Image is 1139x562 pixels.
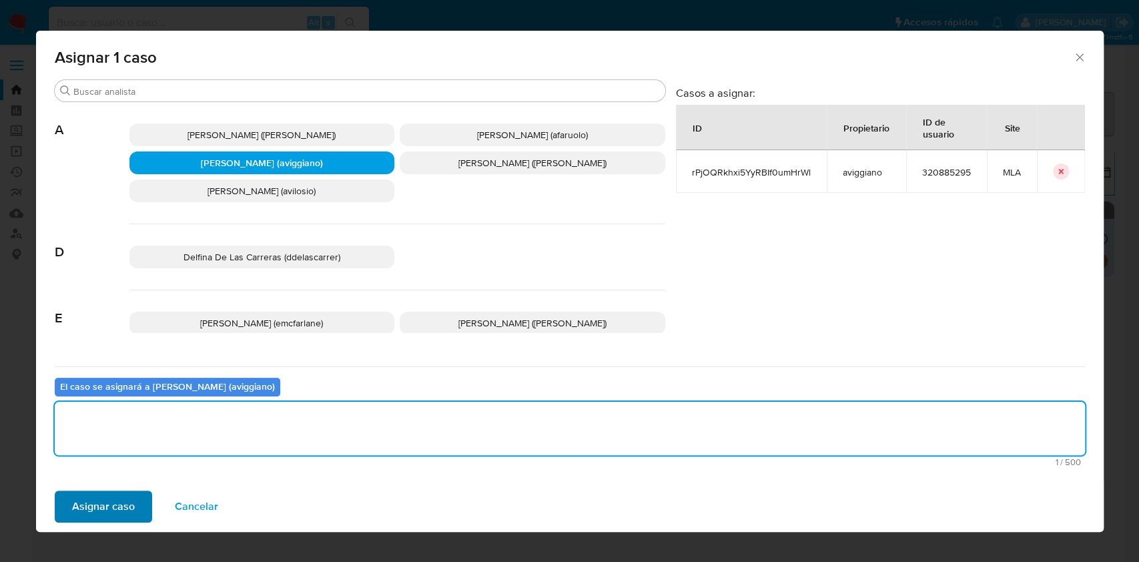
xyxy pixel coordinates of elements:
[692,166,811,178] span: rPjOQRkhxi5YyRBIf0umHrWl
[827,111,905,144] div: Propietario
[1053,164,1069,180] button: icon-button
[400,123,665,146] div: [PERSON_NAME] (afaruolo)
[60,380,275,393] b: El caso se asignará a [PERSON_NAME] (aviggiano)
[36,31,1104,532] div: assign-modal
[72,492,135,521] span: Asignar caso
[129,123,395,146] div: [PERSON_NAME] ([PERSON_NAME])
[458,156,607,170] span: [PERSON_NAME] ([PERSON_NAME])
[55,224,129,260] span: D
[922,166,971,178] span: 320885295
[677,111,718,144] div: ID
[73,85,660,97] input: Buscar analista
[129,180,395,202] div: [PERSON_NAME] (avilosio)
[183,250,340,264] span: Delfina De Las Carreras (ddelascarrer)
[907,105,986,150] div: ID de usuario
[1073,51,1085,63] button: Cerrar ventana
[55,102,129,138] span: A
[843,166,890,178] span: aviggiano
[55,491,152,523] button: Asignar caso
[989,111,1036,144] div: Site
[55,290,129,326] span: E
[55,49,1074,65] span: Asignar 1 caso
[129,152,395,174] div: [PERSON_NAME] (aviggiano)
[1003,166,1021,178] span: MLA
[129,312,395,334] div: [PERSON_NAME] (emcfarlane)
[60,85,71,96] button: Buscar
[458,316,607,330] span: [PERSON_NAME] ([PERSON_NAME])
[200,316,323,330] span: [PERSON_NAME] (emcfarlane)
[157,491,236,523] button: Cancelar
[175,492,218,521] span: Cancelar
[400,152,665,174] div: [PERSON_NAME] ([PERSON_NAME])
[400,312,665,334] div: [PERSON_NAME] ([PERSON_NAME])
[208,184,316,198] span: [PERSON_NAME] (avilosio)
[59,458,1081,467] span: Máximo 500 caracteres
[187,128,336,142] span: [PERSON_NAME] ([PERSON_NAME])
[129,246,395,268] div: Delfina De Las Carreras (ddelascarrer)
[676,86,1085,99] h3: Casos a asignar:
[477,128,588,142] span: [PERSON_NAME] (afaruolo)
[201,156,323,170] span: [PERSON_NAME] (aviggiano)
